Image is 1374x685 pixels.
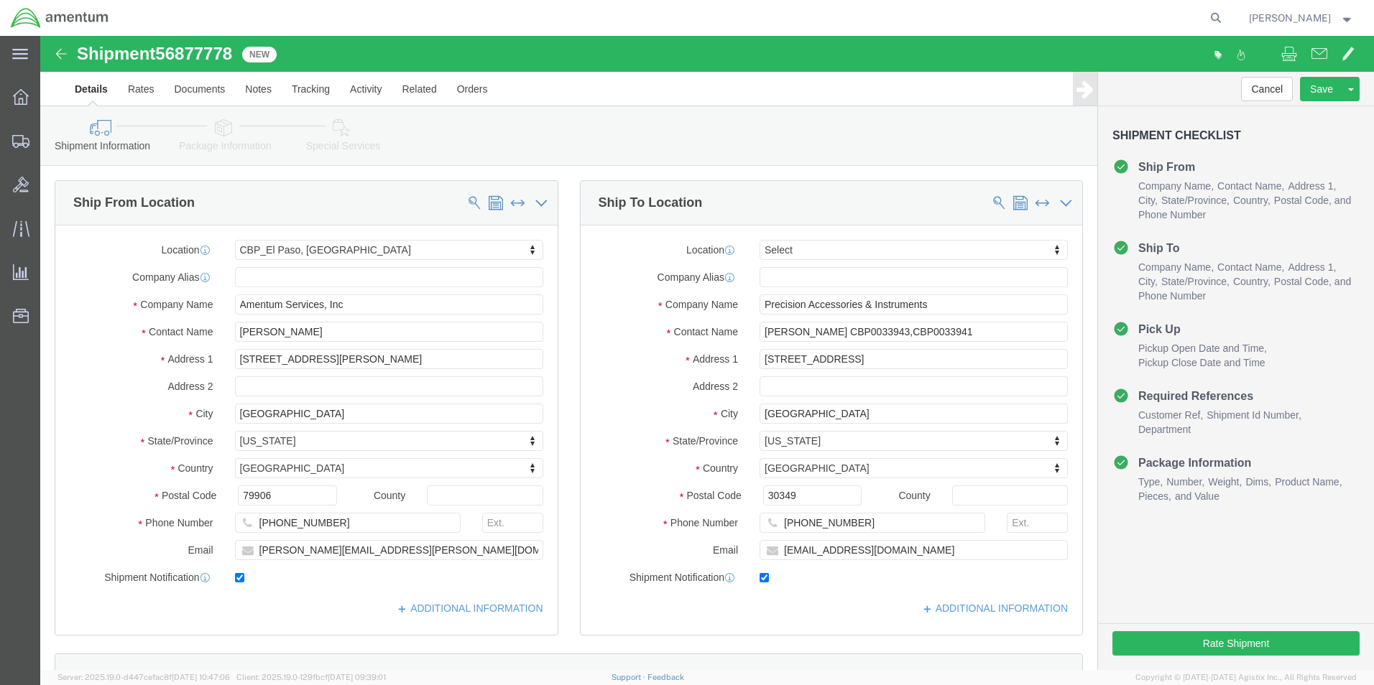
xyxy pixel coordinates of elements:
[172,673,230,681] span: [DATE] 10:47:06
[40,36,1374,670] iframe: FS Legacy Container
[236,673,386,681] span: Client: 2025.19.0-129fbcf
[57,673,230,681] span: Server: 2025.19.0-d447cefac8f
[1135,671,1357,684] span: Copyright © [DATE]-[DATE] Agistix Inc., All Rights Reserved
[1249,10,1331,26] span: Louis Moreno
[328,673,386,681] span: [DATE] 09:39:01
[10,7,109,29] img: logo
[647,673,684,681] a: Feedback
[612,673,647,681] a: Support
[1248,9,1355,27] button: [PERSON_NAME]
